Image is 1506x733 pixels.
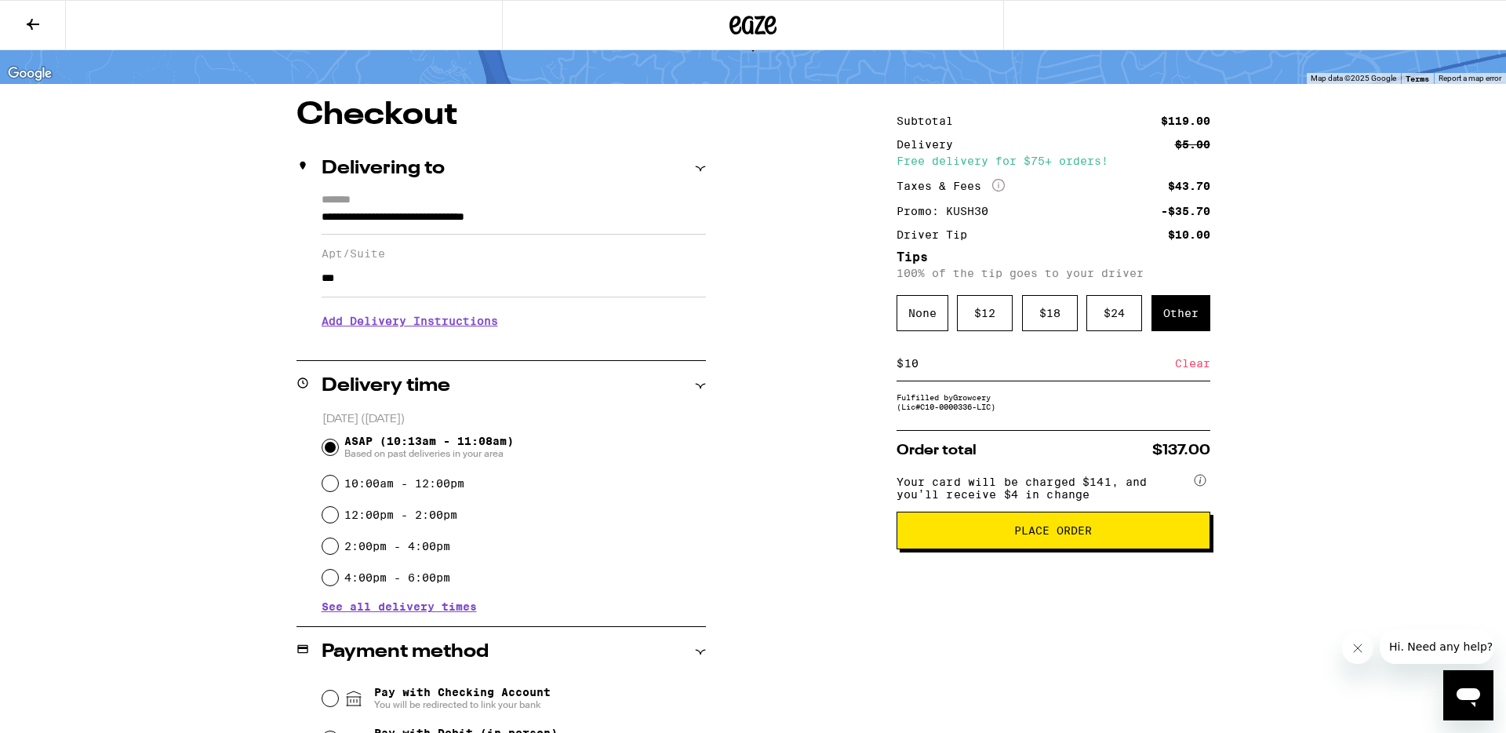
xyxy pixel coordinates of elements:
[344,509,457,521] label: 12:00pm - 2:00pm
[4,64,56,84] img: Google
[897,155,1210,166] div: Free delivery for $75+ orders!
[957,295,1013,331] div: $ 12
[344,571,450,584] label: 4:00pm - 6:00pm
[897,206,999,217] div: Promo: KUSH30
[1161,206,1210,217] div: -$35.70
[1022,295,1078,331] div: $ 18
[1342,633,1373,664] iframe: Close message
[322,601,477,612] button: See all delivery times
[322,303,706,339] h3: Add Delivery Instructions
[1175,346,1210,381] div: Clear
[1161,115,1210,126] div: $119.00
[344,447,514,460] span: Based on past deliveries in your area
[1443,670,1493,720] iframe: Button to launch messaging window
[897,251,1210,264] h5: Tips
[322,339,706,352] p: We'll contact you at [PHONE_NUMBER] when we arrive
[1439,74,1501,82] a: Report a map error
[904,356,1175,370] input: 0
[344,435,514,460] span: ASAP (10:13am - 11:08am)
[374,686,551,711] span: Pay with Checking Account
[1175,139,1210,150] div: $5.00
[344,540,450,552] label: 2:00pm - 4:00pm
[1168,229,1210,240] div: $10.00
[897,392,1210,411] div: Fulfilled by Growcery (Lic# C10-0000336-LIC )
[1152,443,1210,458] span: $137.00
[897,229,978,240] div: Driver Tip
[897,139,964,150] div: Delivery
[296,100,706,131] h1: Checkout
[897,115,964,126] div: Subtotal
[322,377,450,396] h2: Delivery time
[1168,181,1210,191] div: $43.70
[1311,74,1396,82] span: Map data ©2025 Google
[897,267,1210,279] p: 100% of the tip goes to your driver
[4,64,56,84] a: Open this area in Google Maps (opens a new window)
[322,412,706,427] p: [DATE] ([DATE])
[1014,525,1092,536] span: Place Order
[322,643,489,662] h2: Payment method
[322,159,445,178] h2: Delivering to
[322,247,706,260] label: Apt/Suite
[1151,295,1210,331] div: Other
[374,698,551,711] span: You will be redirected to link your bank
[897,295,948,331] div: None
[897,346,904,381] div: $
[897,470,1191,501] span: Your card will be charged $141, and you’ll receive $4 in change
[897,512,1210,549] button: Place Order
[897,179,1005,193] div: Taxes & Fees
[344,477,464,490] label: 10:00am - 12:00pm
[1380,629,1493,664] iframe: Message from company
[897,443,977,458] span: Order total
[1406,74,1429,83] a: Terms
[1086,295,1142,331] div: $ 24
